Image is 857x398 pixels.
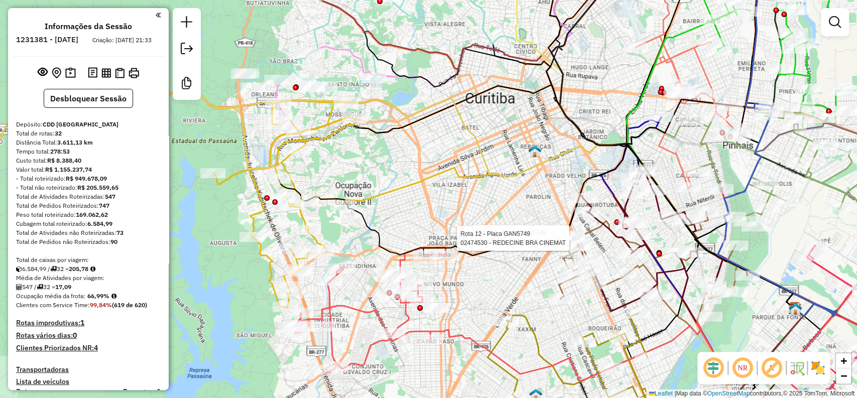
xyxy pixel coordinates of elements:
[788,302,801,315] img: CDD Curitiba
[73,331,77,340] strong: 0
[674,390,676,397] span: |
[16,165,161,174] div: Valor total:
[66,175,107,182] strong: R$ 949.678,09
[16,174,161,183] div: - Total roteirizado:
[36,65,50,81] button: Exibir sessão original
[63,65,78,81] button: Painel de Sugestão
[810,360,826,376] img: Exibir/Ocultar setores
[16,228,161,237] div: Total de Atividades não Roteirizadas:
[330,200,355,210] div: Atividade não roteirizada - THIAGO MARQUES FURLA
[707,390,750,397] a: OpenStreetMap
[16,156,161,165] div: Custo total:
[94,343,98,352] strong: 4
[116,229,124,236] strong: 73
[16,292,85,300] span: Ocupação média da frota:
[625,230,650,240] div: Atividade não roteirizada - TORA BAR E RESTAURAN
[47,157,81,164] strong: R$ 8.388,40
[112,301,147,309] strong: (619 de 620)
[105,193,115,200] strong: 547
[156,9,161,21] a: Clique aqui para minimizar o painel
[110,238,117,245] strong: 90
[741,221,766,231] div: Atividade não roteirizada - NILSON MARTINS VIEIR
[697,312,722,322] div: Atividade não roteirizada - GONCALVES COMERCIO D
[16,387,35,396] a: Rotas
[50,65,63,81] button: Centralizar mapa no depósito ou ponto de apoio
[99,66,113,79] button: Visualizar relatório de Roteirização
[16,120,161,129] div: Depósito:
[76,211,108,218] strong: 169.062,62
[16,266,22,272] i: Cubagem total roteirizado
[789,360,805,376] img: Fluxo de ruas
[44,89,133,108] button: Desbloquear Sessão
[87,220,112,227] strong: 6.584,99
[760,356,784,380] span: Exibir rótulo
[646,389,857,398] div: Map data © contributors,© 2025 TomTom, Microsoft
[789,302,802,315] img: FAD CDD Curitiba
[840,354,847,367] span: +
[111,293,116,299] em: Média calculada utilizando a maior ocupação (%Peso ou %Cubagem) de cada rota da sessão. Rotas cro...
[16,274,161,283] div: Média de Atividades por viagem:
[127,66,141,80] button: Imprimir Rotas
[86,65,99,81] button: Logs desbloquear sessão
[832,106,857,116] div: Atividade não roteirizada - CLARINDA CANDIDA DE
[16,264,161,274] div: 6.584,99 / 32 =
[16,219,161,228] div: Cubagem total roteirizado:
[123,387,161,396] h4: Recargas: 1
[16,35,78,44] h6: 1231381 - [DATE]
[69,265,88,273] strong: 205,78
[16,284,22,290] i: Total de Atividades
[16,237,161,246] div: Total de Pedidos não Roteirizados:
[55,283,71,291] strong: 17,09
[88,36,156,45] div: Criação: [DATE] 21:33
[90,266,95,272] i: Meta Caixas/viagem: 181,31 Diferença: 24,47
[57,139,93,146] strong: 3.611,13 km
[16,365,161,374] h4: Transportadoras
[177,39,197,61] a: Exportar sessão
[836,353,851,368] a: Zoom in
[825,12,845,32] a: Exibir filtros
[836,368,851,383] a: Zoom out
[423,303,448,313] div: Atividade não roteirizada - JONAS LUCIANO ALVES
[16,129,161,138] div: Total de rotas:
[87,292,109,300] strong: 66,99%
[16,255,161,264] div: Total de caixas por viagem:
[16,301,90,309] span: Clientes com Service Time:
[90,301,112,309] strong: 99,84%
[701,356,725,380] span: Ocultar deslocamento
[840,369,847,382] span: −
[177,12,197,35] a: Nova sessão e pesquisa
[16,283,161,292] div: 547 / 32 =
[16,183,161,192] div: - Total não roteirizado:
[43,120,118,128] strong: CDD [GEOGRAPHIC_DATA]
[16,138,161,147] div: Distância Total:
[37,284,43,290] i: Total de rotas
[16,344,161,352] h4: Clientes Priorizados NR:
[528,145,541,158] img: 704 UDC Full Brasilio
[16,192,161,201] div: Total de Atividades Roteirizadas:
[16,331,161,340] h4: Rotas vários dias:
[45,22,132,31] h4: Informações da Sessão
[80,318,84,327] strong: 1
[730,356,755,380] span: Ocultar NR
[649,390,673,397] a: Leaflet
[50,148,70,155] strong: 278:53
[45,166,92,173] strong: R$ 1.155.237,74
[16,147,161,156] div: Tempo total:
[55,129,62,137] strong: 32
[113,66,127,80] button: Visualizar Romaneio
[16,201,161,210] div: Total de Pedidos Roteirizados:
[77,184,118,191] strong: R$ 205.559,65
[611,268,637,278] div: Atividade não roteirizada - ROBSON POMINA DOS PA
[177,73,197,96] a: Criar modelo
[50,266,57,272] i: Total de rotas
[99,202,109,209] strong: 747
[16,377,161,386] h4: Lista de veículos
[16,319,161,327] h4: Rotas improdutivas:
[581,279,606,289] div: Atividade não roteirizada - NURYAN BRUNA COELHO
[16,210,161,219] div: Peso total roteirizado:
